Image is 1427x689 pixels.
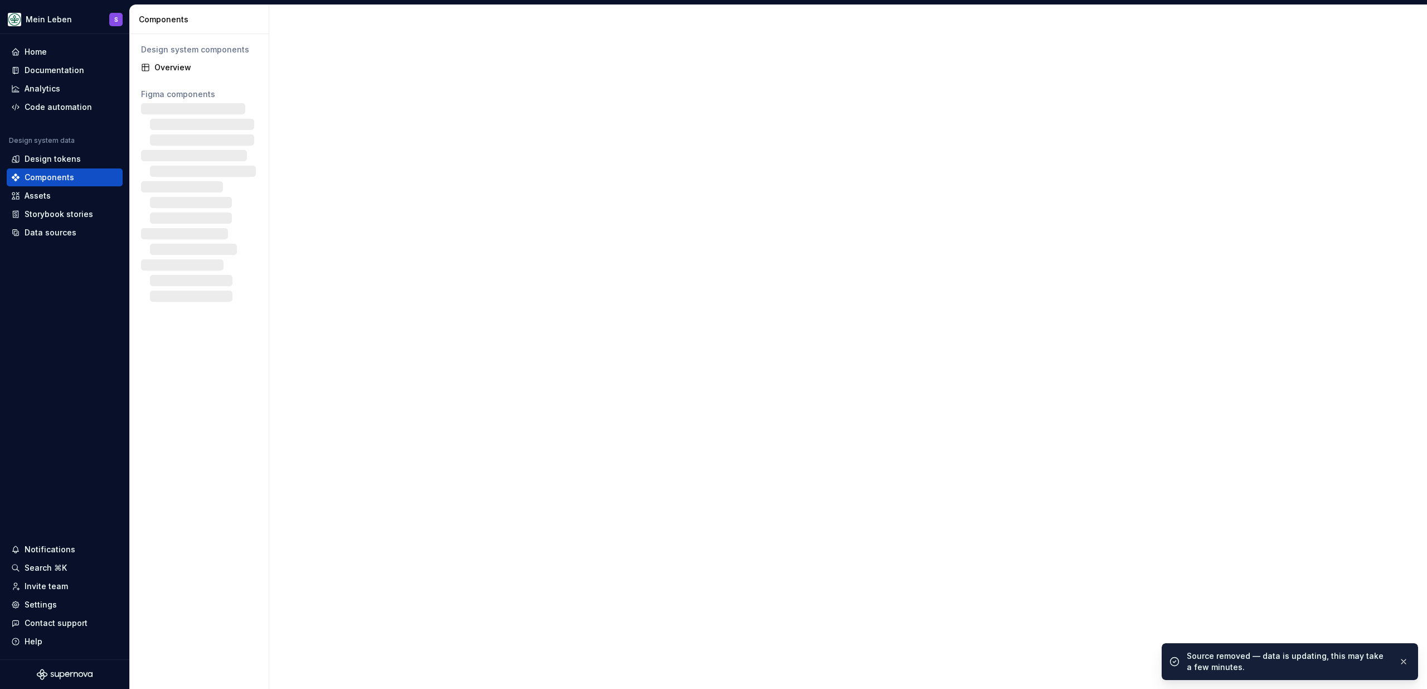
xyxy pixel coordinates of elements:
[9,136,75,145] div: Design system data
[25,83,60,94] div: Analytics
[141,89,258,100] div: Figma components
[26,14,72,25] div: Mein Leben
[141,44,258,55] div: Design system components
[25,102,92,113] div: Code automation
[8,13,21,26] img: df5db9ef-aba0-4771-bf51-9763b7497661.png
[25,562,67,574] div: Search ⌘K
[139,14,264,25] div: Components
[37,669,93,680] svg: Supernova Logo
[7,43,123,61] a: Home
[25,65,84,76] div: Documentation
[25,618,88,629] div: Contact support
[7,168,123,186] a: Components
[25,190,51,201] div: Assets
[7,98,123,116] a: Code automation
[7,577,123,595] a: Invite team
[7,633,123,651] button: Help
[25,636,42,647] div: Help
[7,150,123,168] a: Design tokens
[154,62,258,73] div: Overview
[1187,651,1390,673] div: Source removed — data is updating, this may take a few minutes.
[7,187,123,205] a: Assets
[25,227,76,238] div: Data sources
[7,541,123,558] button: Notifications
[137,59,262,76] a: Overview
[25,544,75,555] div: Notifications
[25,46,47,57] div: Home
[7,559,123,577] button: Search ⌘K
[114,15,118,24] div: S
[25,172,74,183] div: Components
[7,596,123,614] a: Settings
[25,209,93,220] div: Storybook stories
[7,61,123,79] a: Documentation
[7,205,123,223] a: Storybook stories
[2,7,127,31] button: Mein LebenS
[7,614,123,632] button: Contact support
[25,599,57,610] div: Settings
[25,581,68,592] div: Invite team
[7,224,123,242] a: Data sources
[7,80,123,98] a: Analytics
[25,153,81,165] div: Design tokens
